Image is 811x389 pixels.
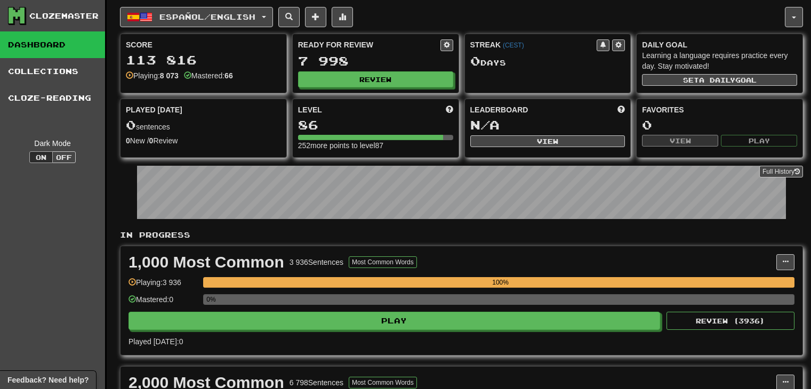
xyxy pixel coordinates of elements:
div: Mastered: [184,70,233,81]
span: Open feedback widget [7,375,89,385]
button: Play [129,312,660,330]
div: Ready for Review [298,39,440,50]
div: Playing: [126,70,179,81]
div: Favorites [642,104,797,115]
span: N/A [470,117,500,132]
button: Most Common Words [349,377,417,388]
button: Seta dailygoal [642,74,797,86]
div: 6 798 Sentences [290,377,343,388]
span: Leaderboard [470,104,528,115]
div: 1,000 Most Common [129,254,284,270]
button: Search sentences [278,7,300,27]
span: 0 [126,117,136,132]
div: Day s [470,54,625,68]
span: Played [DATE]: 0 [129,337,183,346]
span: Español / English [159,12,255,21]
button: Review [298,71,453,87]
div: Mastered: 0 [129,294,198,312]
div: New / Review [126,135,281,146]
strong: 0 [126,136,130,145]
span: Played [DATE] [126,104,182,115]
div: 100% [206,277,794,288]
a: (CEST) [503,42,524,49]
div: Streak [470,39,597,50]
div: Score [126,39,281,50]
button: Most Common Words [349,256,417,268]
div: Learning a language requires practice every day. Stay motivated! [642,50,797,71]
div: 7 998 [298,54,453,68]
strong: 0 [149,136,154,145]
div: 0 [642,118,797,132]
button: View [470,135,625,147]
div: Playing: 3 936 [129,277,198,295]
button: Español/English [120,7,273,27]
button: Play [721,135,797,147]
div: Clozemaster [29,11,99,21]
strong: 8 073 [160,71,179,80]
strong: 66 [224,71,233,80]
span: This week in points, UTC [617,104,625,115]
button: Off [52,151,76,163]
div: 113 816 [126,53,281,67]
div: Dark Mode [8,138,97,149]
button: Review (3936) [667,312,794,330]
span: 0 [470,53,480,68]
div: 3 936 Sentences [290,257,343,268]
p: In Progress [120,230,803,240]
button: More stats [332,7,353,27]
div: 86 [298,118,453,132]
div: Daily Goal [642,39,797,50]
button: On [29,151,53,163]
span: Level [298,104,322,115]
a: Full History [759,166,803,177]
div: sentences [126,118,281,132]
span: a daily [699,76,735,84]
span: Score more points to level up [446,104,453,115]
div: 252 more points to level 87 [298,140,453,151]
button: Add sentence to collection [305,7,326,27]
button: View [642,135,718,147]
